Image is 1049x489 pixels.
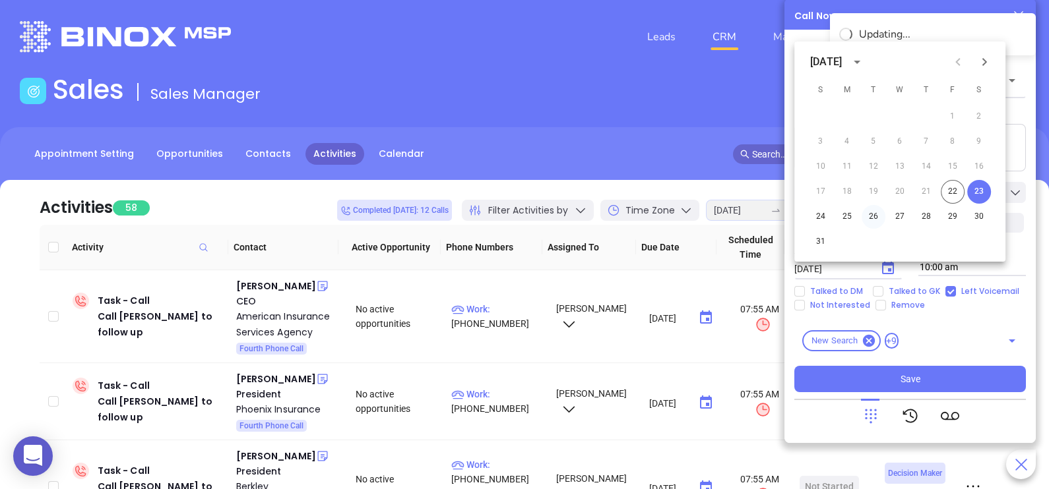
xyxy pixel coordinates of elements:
[967,205,991,229] button: 30
[1003,331,1021,350] button: Open
[236,464,338,478] div: President
[802,330,881,351] div: New Search
[794,38,824,51] span: Call To
[20,21,231,52] img: logo
[886,300,930,310] span: Remove
[53,74,124,105] h1: Sales
[451,389,490,399] span: Work :
[98,308,226,340] div: Call [PERSON_NAME] to follow up
[40,196,113,219] div: Activities
[859,26,1027,42] div: Updating...
[236,371,316,387] div: [PERSON_NAME]
[236,278,316,294] div: [PERSON_NAME]
[228,225,338,270] th: Contact
[113,200,150,216] span: 58
[150,84,261,104] span: Sales Manager
[731,302,789,333] span: 07:55 AM
[888,205,912,229] button: 27
[98,393,226,425] div: Call [PERSON_NAME] to follow up
[967,180,991,204] button: 23
[941,205,965,229] button: 29
[451,387,544,416] p: [PHONE_NUMBER]
[340,203,449,217] span: Completed [DATE]: 12 Calls
[794,9,837,23] div: Call Now
[693,304,719,331] button: Choose date, selected date is Aug 22, 2025
[971,49,998,75] button: Next month
[554,303,627,328] span: [PERSON_NAME]
[714,203,765,217] input: Start date
[901,372,920,386] span: Save
[451,304,490,314] span: Work :
[239,418,303,433] span: Fourth Phone Call
[914,205,938,229] button: 28
[72,240,223,254] span: Activity
[371,143,432,165] a: Calendar
[956,286,1025,297] span: Left Voicemail
[941,180,965,204] button: 22
[885,333,898,349] span: +9
[883,286,945,297] span: Talked to GK
[794,262,870,275] input: MM/DD/YYYY
[888,466,942,480] span: Decision Maker
[805,300,875,310] span: Not Interested
[649,396,687,409] input: MM/DD/YYYY
[835,205,859,229] button: 25
[862,205,885,229] button: 26
[356,387,441,416] div: No active opportunities
[809,230,833,254] button: 31
[636,225,716,270] th: Due Date
[356,302,441,331] div: No active opportunities
[693,389,719,416] button: Choose date, selected date is Aug 22, 2025
[804,334,866,347] span: New Search
[967,77,991,103] span: Saturday
[488,204,568,217] span: Filter Activities by
[914,77,938,103] span: Thursday
[98,378,226,425] div: Task - Call
[888,77,912,103] span: Wednesday
[875,255,901,281] button: Choose date, selected date is Aug 23, 2025
[794,366,1026,392] button: Save
[236,401,338,417] a: Phoenix Insurance
[236,294,338,308] div: CEO
[338,225,440,270] th: Active Opportunity
[305,143,364,165] a: Activities
[236,308,338,340] a: American Insurance Services Agency
[752,147,988,161] input: Search…
[238,143,299,165] a: Contacts
[98,293,226,340] div: Task - Call
[846,51,868,73] button: calendar view is open, switch to year view
[441,225,542,270] th: Phone Numbers
[707,24,742,50] a: CRM
[809,77,833,103] span: Sunday
[805,286,868,297] span: Talked to DM
[451,302,544,331] p: [PHONE_NUMBER]
[148,143,231,165] a: Opportunities
[862,77,885,103] span: Tuesday
[771,205,781,216] span: swap-right
[835,77,859,103] span: Monday
[451,457,544,486] p: [PHONE_NUMBER]
[809,205,833,229] button: 24
[642,24,681,50] a: Leads
[451,459,490,470] span: Work :
[731,387,789,418] span: 07:55 AM
[239,341,303,356] span: Fourth Phone Call
[771,205,781,216] span: to
[26,143,142,165] a: Appointment Setting
[649,311,687,324] input: MM/DD/YYYY
[716,225,784,270] th: Scheduled Time
[625,204,675,217] span: Time Zone
[740,150,749,159] span: search
[1003,71,1021,90] button: Open
[941,77,965,103] span: Friday
[810,54,842,70] div: [DATE]
[554,388,627,413] span: [PERSON_NAME]
[236,387,338,401] div: President
[236,448,316,464] div: [PERSON_NAME]
[768,24,827,50] a: Marketing
[542,225,636,270] th: Assigned To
